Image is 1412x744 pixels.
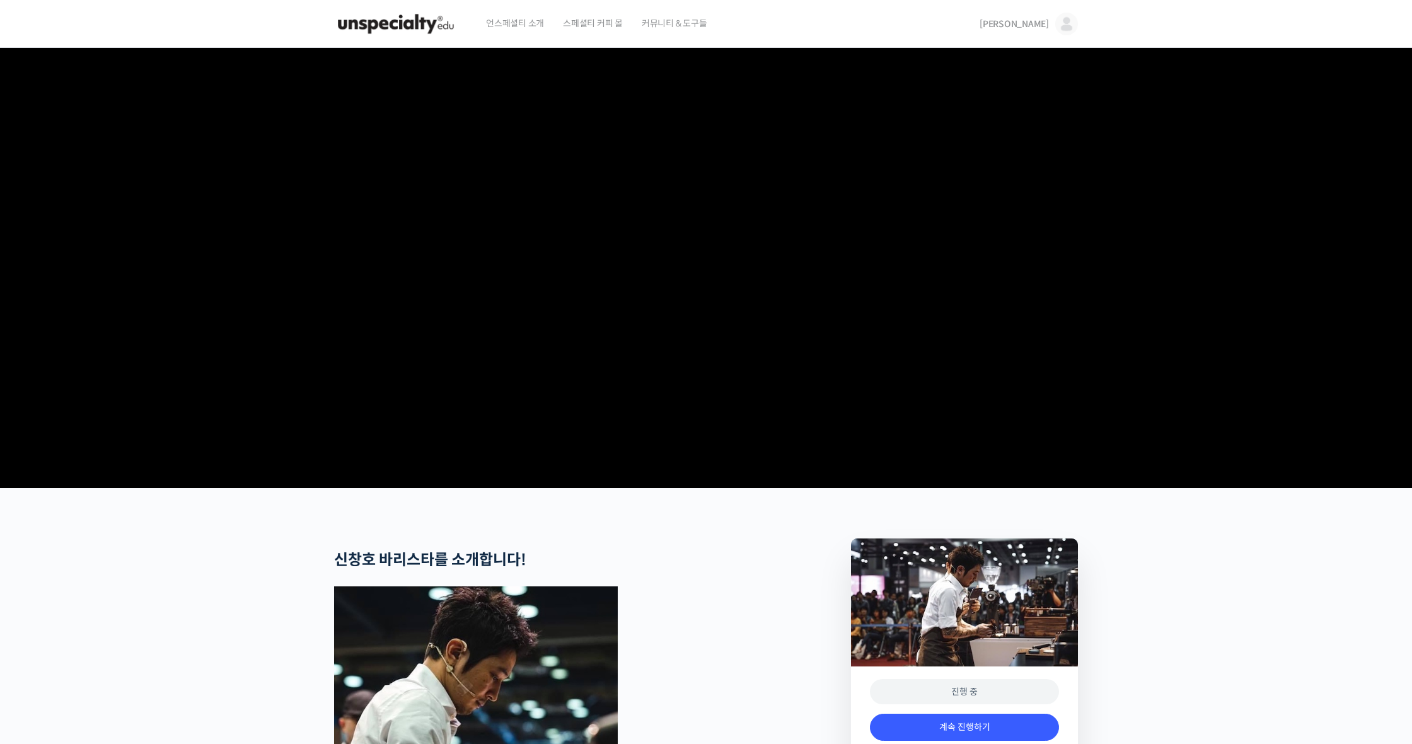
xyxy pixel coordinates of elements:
div: 진행 중 [870,679,1059,705]
a: 계속 진행하기 [870,714,1059,741]
strong: 신창호 바리스타를 소개합니다! [334,550,526,569]
span: [PERSON_NAME] [980,18,1049,30]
